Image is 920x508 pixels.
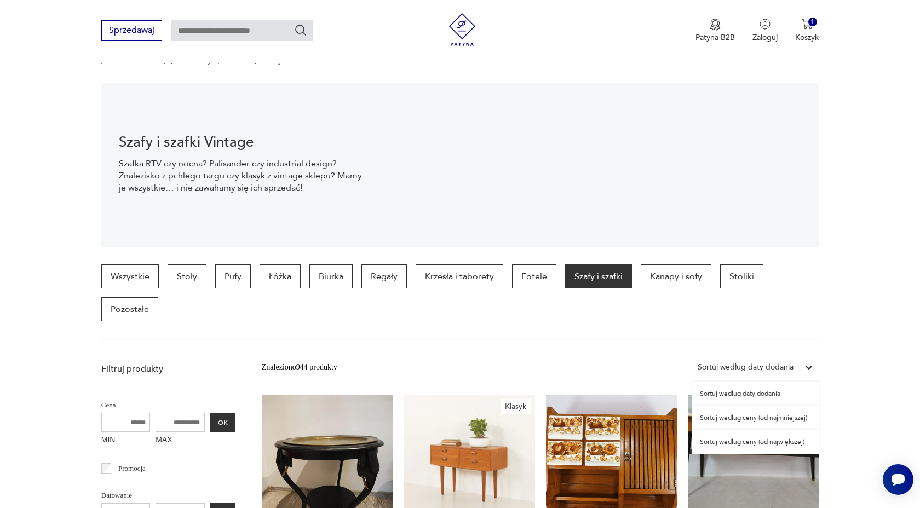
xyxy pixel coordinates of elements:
a: Szafy i szafki [565,264,632,288]
p: Promocja [118,463,146,475]
a: Kanapy i sofy [641,264,711,288]
a: Pozostałe [101,297,158,321]
a: Wszystkie [101,264,159,288]
button: Patyna B2B [695,19,735,43]
p: Szafy i szafki [264,56,307,65]
a: Krzesła i taborety [416,264,503,288]
button: Zaloguj [752,19,778,43]
button: Sprzedawaj [101,20,162,41]
div: Sortuj według daty dodania [692,382,819,406]
div: 1 [808,18,818,27]
a: Produkty [180,56,211,65]
img: Patyna - sklep z meblami i dekoracjami vintage [446,13,479,46]
a: Meble [227,56,249,65]
a: Stoły [168,264,206,288]
a: Stoliki [720,264,763,288]
img: Ikonka użytkownika [760,19,771,30]
a: Pufy [215,264,251,288]
h1: Szafy i szafki Vintage [119,136,371,149]
a: Łóżka [260,264,301,288]
p: Datowanie [101,489,235,501]
button: OK [210,413,235,432]
img: Ikona koszyka [802,19,813,30]
img: Ikona medalu [710,19,721,31]
button: 1Koszyk [795,19,819,43]
p: Patyna B2B [695,32,735,43]
p: Szafka RTV czy nocna? Palisander czy industrial design? Znalezisko z pchlego targu czy klasyk z v... [119,158,371,194]
div: Sortuj według ceny (od najmniejszej) [692,406,819,430]
p: Cena [101,399,235,411]
div: Sortuj według daty dodania [698,361,794,373]
p: Koszyk [795,32,819,43]
a: Biurka [309,264,353,288]
a: Ikona medaluPatyna B2B [695,19,735,43]
p: Zaloguj [752,32,778,43]
a: [DOMAIN_NAME] [101,56,165,65]
label: MIN [101,432,151,449]
label: MAX [156,432,205,449]
div: Znaleziono 944 produkty [262,361,337,373]
iframe: Smartsupp widget button [883,464,913,495]
button: Szukaj [294,24,307,37]
a: Sprzedawaj [101,27,162,35]
div: Sortuj według ceny (od największej) [692,430,819,454]
a: Regały [361,264,407,288]
a: Fotele [512,264,556,288]
p: Filtruj produkty [101,363,235,375]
